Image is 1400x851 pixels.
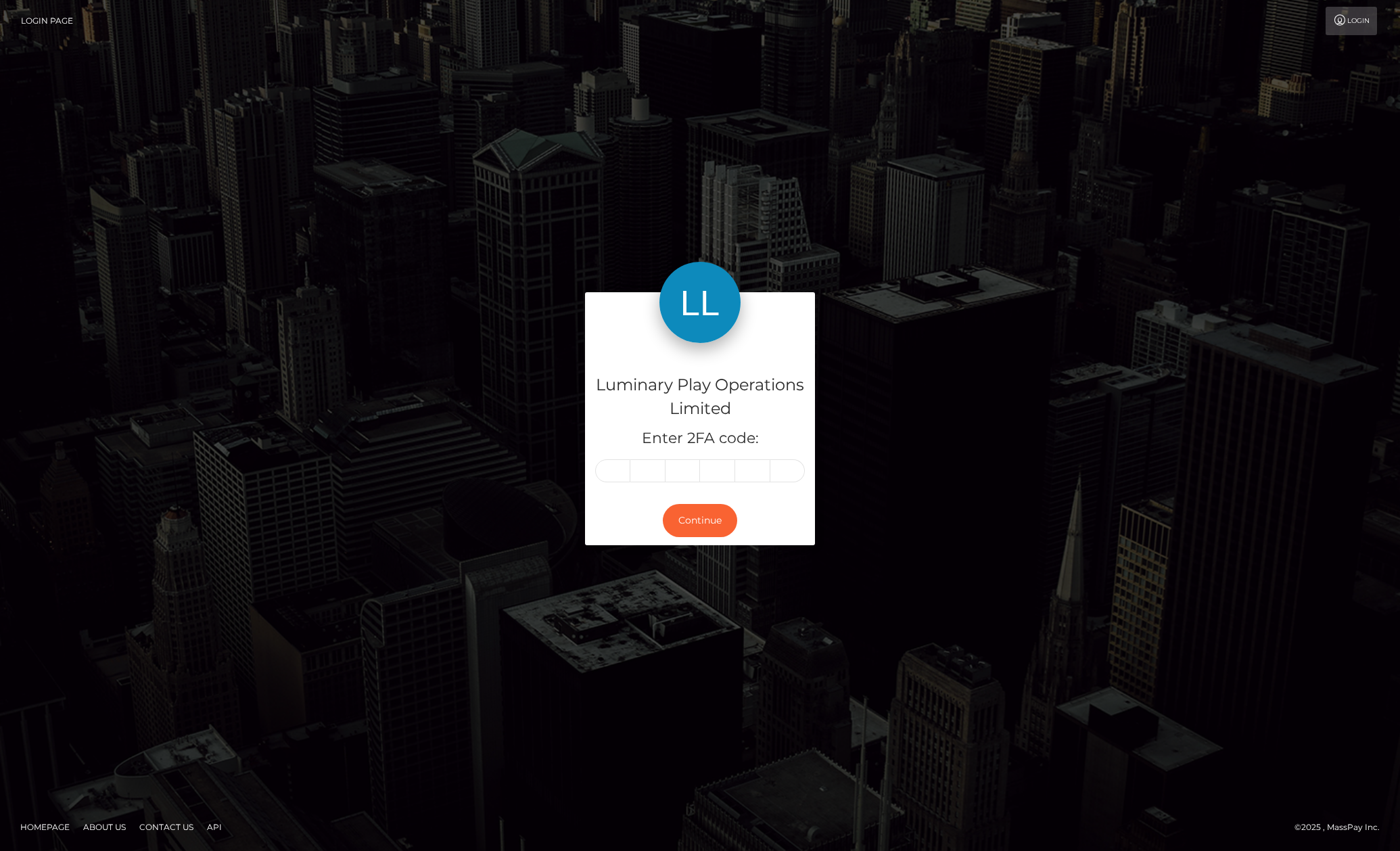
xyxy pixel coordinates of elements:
[663,504,737,537] button: Continue
[134,816,199,837] a: Contact Us
[595,373,805,421] h4: Luminary Play Operations Limited
[1294,820,1390,835] div: © 2025 , MassPay Inc.
[78,816,131,837] a: About Us
[1326,7,1377,35] a: Login
[659,262,741,343] img: Luminary Play Operations Limited
[15,816,75,837] a: Homepage
[595,428,805,449] h5: Enter 2FA code:
[202,816,227,837] a: API
[21,7,73,35] a: Login Page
